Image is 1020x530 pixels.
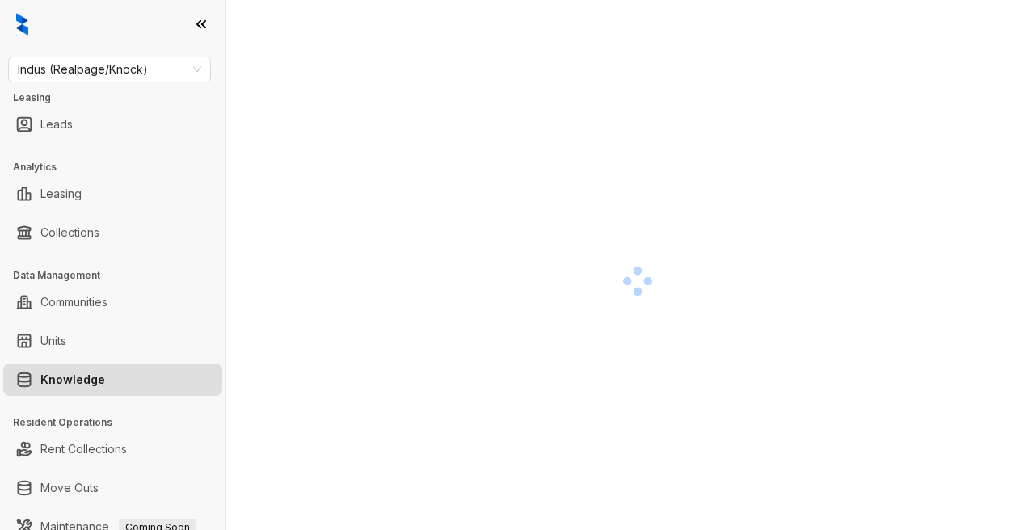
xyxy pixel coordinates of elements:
a: Leads [40,108,73,141]
a: Communities [40,286,107,318]
a: Move Outs [40,472,99,504]
a: Knowledge [40,364,105,396]
li: Move Outs [3,472,222,504]
li: Collections [3,217,222,249]
h3: Resident Operations [13,415,225,430]
a: Collections [40,217,99,249]
h3: Data Management [13,268,225,283]
li: Knowledge [3,364,222,396]
li: Units [3,325,222,357]
span: Indus (Realpage/Knock) [18,57,201,82]
li: Leads [3,108,222,141]
li: Communities [3,286,222,318]
li: Rent Collections [3,433,222,465]
a: Rent Collections [40,433,127,465]
li: Leasing [3,178,222,210]
a: Leasing [40,178,82,210]
a: Units [40,325,66,357]
img: logo [16,13,28,36]
h3: Analytics [13,160,225,175]
h3: Leasing [13,90,225,105]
